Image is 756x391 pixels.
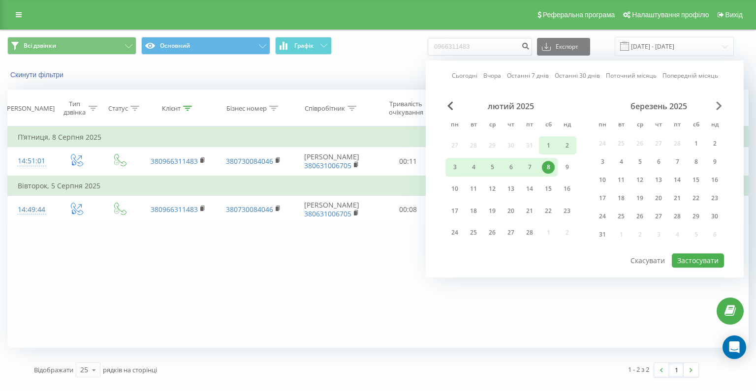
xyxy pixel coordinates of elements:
[662,71,718,81] a: Попередній місяць
[466,118,481,133] abbr: вівторок
[649,191,668,206] div: чт 20 бер 2025 р.
[649,173,668,187] div: чт 13 бер 2025 р.
[539,136,558,154] div: сб 1 лют 2025 р.
[593,209,612,224] div: пн 24 бер 2025 р.
[690,174,702,186] div: 15
[596,174,609,186] div: 10
[372,195,444,224] td: 00:08
[539,180,558,198] div: сб 15 лют 2025 р.
[633,155,646,168] div: 5
[445,224,464,242] div: пн 24 лют 2025 р.
[502,202,520,220] div: чт 20 лют 2025 р.
[448,161,461,174] div: 3
[705,191,724,206] div: нд 23 бер 2025 р.
[615,174,628,186] div: 11
[80,365,88,375] div: 25
[5,104,55,113] div: [PERSON_NAME]
[652,155,665,168] div: 6
[537,38,590,56] button: Експорт
[520,224,539,242] div: пт 28 лют 2025 р.
[593,101,724,111] div: березень 2025
[561,183,573,196] div: 16
[103,365,157,374] span: рядків на сторінці
[502,158,520,177] div: чт 6 лют 2025 р.
[18,200,44,219] div: 14:49:44
[542,183,555,196] div: 15
[448,205,461,217] div: 17
[523,183,536,196] div: 14
[520,180,539,198] div: пт 14 лют 2025 р.
[445,202,464,220] div: пн 17 лют 2025 р.
[723,335,746,359] div: Open Intercom Messenger
[523,161,536,174] div: 7
[561,139,573,152] div: 2
[523,226,536,239] div: 28
[668,191,687,206] div: пт 21 бер 2025 р.
[291,147,372,176] td: [PERSON_NAME]
[541,118,556,133] abbr: субота
[705,154,724,169] div: нд 9 бер 2025 р.
[485,118,500,133] abbr: середа
[705,173,724,187] div: нд 16 бер 2025 р.
[708,174,721,186] div: 16
[34,365,73,374] span: Відображати
[539,202,558,220] div: сб 22 лют 2025 р.
[523,205,536,217] div: 21
[593,191,612,206] div: пн 17 бер 2025 р.
[464,180,483,198] div: вт 11 лют 2025 р.
[467,183,480,196] div: 11
[687,136,705,151] div: сб 1 бер 2025 р.
[291,195,372,224] td: [PERSON_NAME]
[628,364,649,374] div: 1 - 2 з 2
[671,155,684,168] div: 7
[561,161,573,174] div: 9
[539,158,558,177] div: сб 8 лют 2025 р.
[486,205,499,217] div: 19
[671,174,684,186] div: 14
[687,191,705,206] div: сб 22 бер 2025 р.
[543,11,615,19] span: Реферальна програма
[7,37,136,55] button: Всі дзвінки
[483,224,502,242] div: ср 26 лют 2025 р.
[612,173,630,187] div: вт 11 бер 2025 р.
[593,154,612,169] div: пн 3 бер 2025 р.
[630,191,649,206] div: ср 19 бер 2025 р.
[522,118,537,133] abbr: п’ятниця
[708,155,721,168] div: 9
[630,209,649,224] div: ср 26 бер 2025 р.
[671,210,684,223] div: 28
[520,158,539,177] div: пт 7 лют 2025 р.
[504,226,517,239] div: 27
[486,226,499,239] div: 26
[716,101,722,110] span: Next Month
[464,158,483,177] div: вт 4 лют 2025 р.
[708,192,721,205] div: 23
[428,38,532,56] input: Пошук за номером
[687,209,705,224] div: сб 29 бер 2025 р.
[275,37,332,55] button: Графік
[483,180,502,198] div: ср 12 лют 2025 р.
[561,205,573,217] div: 23
[690,155,702,168] div: 8
[649,154,668,169] div: чт 6 бер 2025 р.
[671,192,684,205] div: 21
[725,11,743,19] span: Вихід
[226,104,267,113] div: Бізнес номер
[24,42,56,50] span: Всі дзвінки
[615,210,628,223] div: 25
[381,100,431,117] div: Тривалість очікування
[483,158,502,177] div: ср 5 лют 2025 р.
[447,101,453,110] span: Previous Month
[596,155,609,168] div: 3
[687,154,705,169] div: сб 8 бер 2025 р.
[483,71,501,81] a: Вчора
[558,136,576,154] div: нд 2 лют 2025 р.
[555,71,600,81] a: Останні 30 днів
[672,253,724,268] button: Застосувати
[596,228,609,241] div: 31
[7,70,68,79] button: Скинути фільтри
[226,205,273,214] a: 380730084046
[507,71,549,81] a: Останні 7 днів
[467,205,480,217] div: 18
[630,173,649,187] div: ср 12 бер 2025 р.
